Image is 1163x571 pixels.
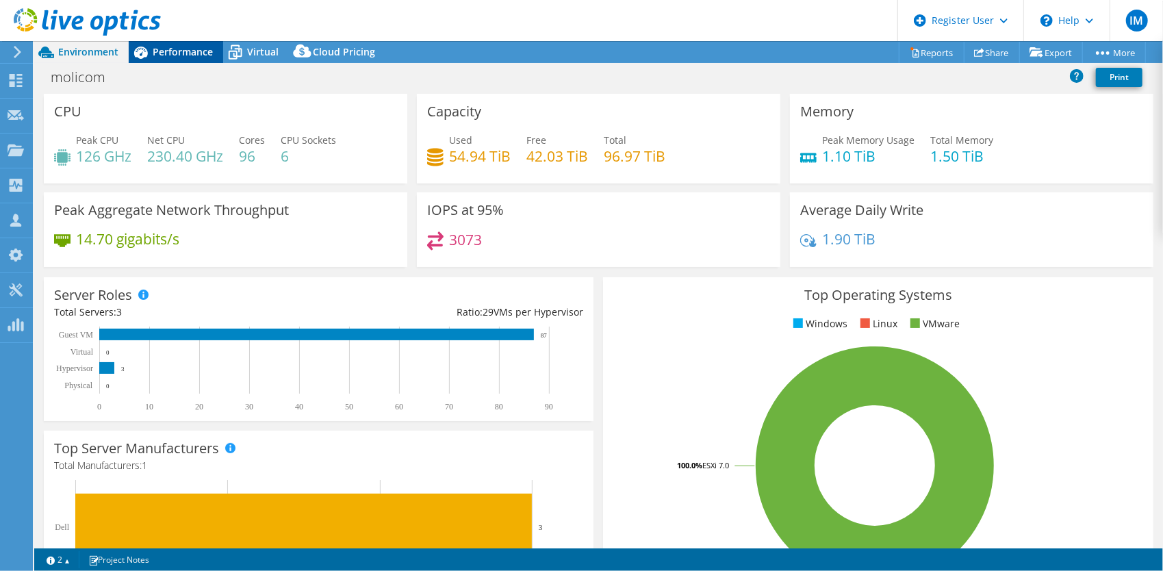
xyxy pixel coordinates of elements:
[54,203,289,218] h3: Peak Aggregate Network Throughput
[319,305,584,320] div: Ratio: VMs per Hypervisor
[1096,68,1142,87] a: Print
[907,316,960,331] li: VMware
[147,134,185,147] span: Net CPU
[116,305,122,318] span: 3
[64,381,92,390] text: Physical
[526,149,588,164] h4: 42.03 TiB
[545,402,553,411] text: 90
[790,316,848,331] li: Windows
[1019,42,1083,63] a: Export
[427,104,481,119] h3: Capacity
[427,203,504,218] h3: IOPS at 95%
[1040,14,1053,27] svg: \n
[822,231,876,246] h4: 1.90 TiB
[541,332,548,339] text: 87
[613,288,1142,303] h3: Top Operating Systems
[395,402,403,411] text: 60
[930,149,993,164] h4: 1.50 TiB
[54,441,219,456] h3: Top Server Manufacturers
[106,383,110,390] text: 0
[79,551,159,568] a: Project Notes
[55,522,69,532] text: Dell
[899,42,964,63] a: Reports
[59,330,93,340] text: Guest VM
[121,366,125,372] text: 3
[97,402,101,411] text: 0
[76,134,118,147] span: Peak CPU
[76,149,131,164] h4: 126 GHz
[281,134,336,147] span: CPU Sockets
[930,134,993,147] span: Total Memory
[54,288,132,303] h3: Server Roles
[147,149,223,164] h4: 230.40 GHz
[526,134,546,147] span: Free
[483,305,494,318] span: 29
[239,134,265,147] span: Cores
[445,402,453,411] text: 70
[964,42,1020,63] a: Share
[56,364,93,373] text: Hypervisor
[54,104,81,119] h3: CPU
[106,349,110,356] text: 0
[54,305,319,320] div: Total Servers:
[449,134,472,147] span: Used
[677,460,702,470] tspan: 100.0%
[76,231,179,246] h4: 14.70 gigabits/s
[857,316,898,331] li: Linux
[54,458,583,473] h4: Total Manufacturers:
[295,402,303,411] text: 40
[604,149,665,164] h4: 96.97 TiB
[495,402,503,411] text: 80
[37,551,79,568] a: 2
[449,149,511,164] h4: 54.94 TiB
[313,45,375,58] span: Cloud Pricing
[245,402,253,411] text: 30
[44,70,127,85] h1: molicom
[145,402,153,411] text: 10
[800,203,923,218] h3: Average Daily Write
[195,402,203,411] text: 20
[281,149,336,164] h4: 6
[239,149,265,164] h4: 96
[604,134,626,147] span: Total
[822,134,915,147] span: Peak Memory Usage
[702,460,729,470] tspan: ESXi 7.0
[142,459,147,472] span: 1
[71,347,94,357] text: Virtual
[1082,42,1146,63] a: More
[345,402,353,411] text: 50
[58,45,118,58] span: Environment
[449,232,482,247] h4: 3073
[822,149,915,164] h4: 1.10 TiB
[247,45,279,58] span: Virtual
[153,45,213,58] span: Performance
[800,104,854,119] h3: Memory
[1126,10,1148,31] span: IM
[539,523,543,531] text: 3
